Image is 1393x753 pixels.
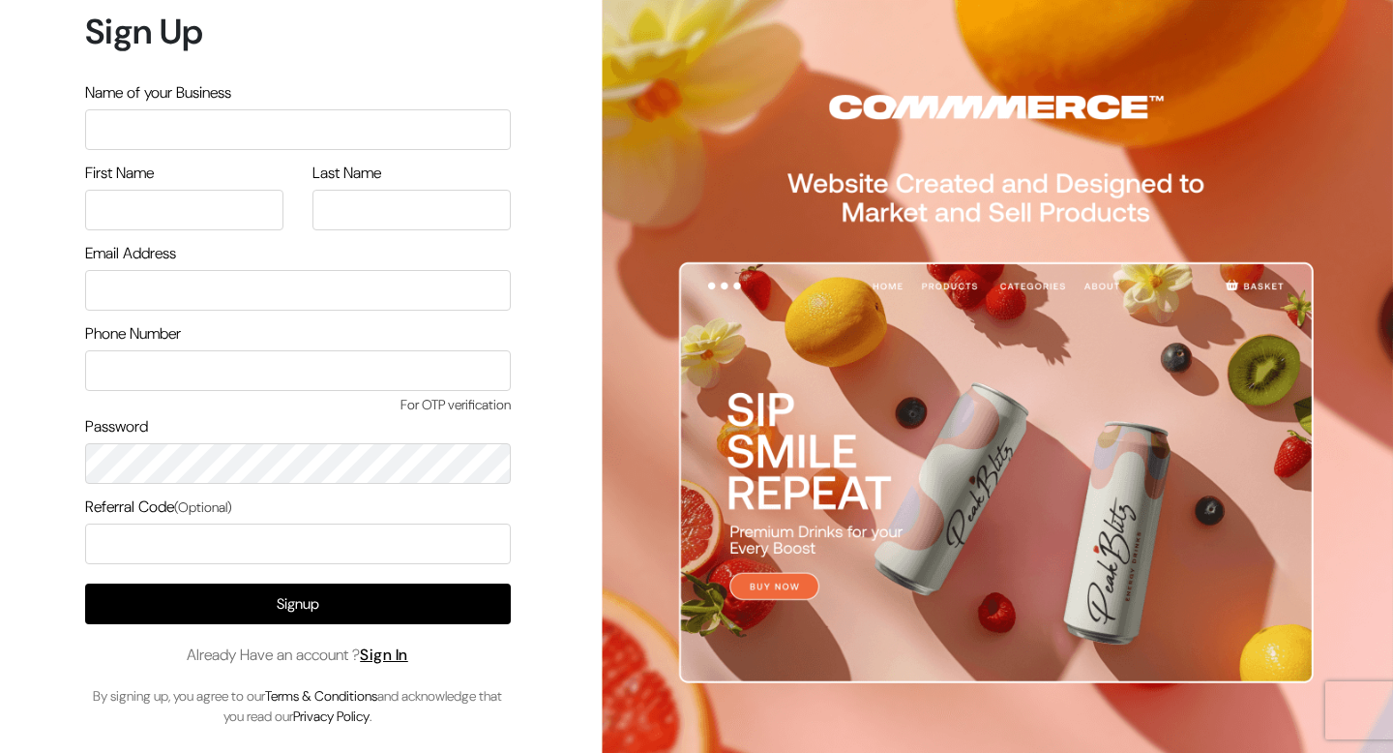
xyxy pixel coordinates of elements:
span: (Optional) [174,498,232,516]
h1: Sign Up [85,11,511,52]
label: Last Name [312,162,381,185]
a: Privacy Policy [293,708,370,725]
label: First Name [85,162,154,185]
a: Sign In [360,645,408,665]
label: Phone Number [85,322,181,346]
button: Signup [85,584,511,624]
p: By signing up, you agree to our and acknowledge that you read our . [85,686,511,727]
label: Password [85,415,148,438]
a: Terms & Conditions [265,687,377,705]
label: Referral Code [85,496,232,519]
span: For OTP verification [85,395,511,415]
label: Email Address [85,242,176,265]
span: Already Have an account ? [187,644,408,667]
label: Name of your Business [85,81,231,105]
